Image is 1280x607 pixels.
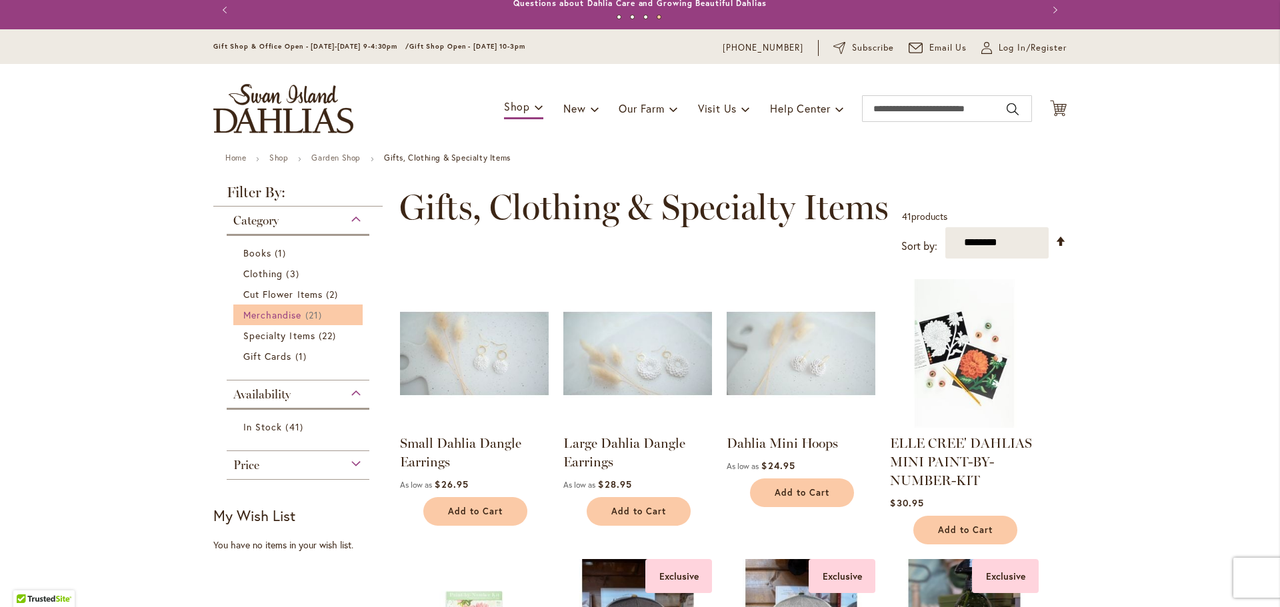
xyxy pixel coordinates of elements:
[657,15,661,19] button: 4 of 4
[630,15,635,19] button: 2 of 4
[435,478,468,490] span: $26.95
[890,279,1039,428] img: ELLE CREE' DAHLIAS MINI PAINT-BY-NUMBER-KIT
[901,234,937,259] label: Sort by:
[243,420,356,434] a: In Stock 41
[10,560,47,597] iframe: Launch Accessibility Center
[643,15,648,19] button: 3 of 4
[243,267,283,280] span: Clothing
[213,538,391,552] div: You have no items in your wish list.
[902,210,911,223] span: 41
[981,41,1067,55] a: Log In/Register
[890,418,1039,430] a: ELLE CREE' DAHLIAS MINI PAINT-BY-NUMBER-KIT
[727,418,875,430] a: Dahlia Mini Hoops
[698,101,737,115] span: Visit Us
[504,99,530,113] span: Shop
[448,506,503,517] span: Add to Cart
[285,420,306,434] span: 41
[913,516,1017,544] button: Add to Cart
[400,279,549,428] img: Small Dahlia Dangle Earrings
[938,524,993,536] span: Add to Cart
[269,153,288,163] a: Shop
[243,349,356,363] a: Gift Cards
[619,101,664,115] span: Our Farm
[213,506,295,525] strong: My Wish List
[770,101,831,115] span: Help Center
[243,420,282,433] span: In Stock
[243,288,323,301] span: Cut Flower Items
[972,559,1039,593] div: Exclusive
[233,213,279,228] span: Category
[598,478,631,490] span: $28.95
[213,84,353,133] a: store logo
[645,559,712,593] div: Exclusive
[225,153,246,163] a: Home
[275,246,289,260] span: 1
[400,480,432,490] span: As low as
[587,497,691,526] button: Add to Cart
[761,459,795,472] span: $24.95
[213,42,409,51] span: Gift Shop & Office Open - [DATE]-[DATE] 9-4:30pm /
[243,267,356,281] a: Clothing
[617,15,621,19] button: 1 of 4
[563,101,585,115] span: New
[902,206,947,227] p: products
[563,279,712,428] img: Large Dahlia Dangle Earrings
[286,267,302,281] span: 3
[890,435,1032,488] a: ELLE CREE' DAHLIAS MINI PAINT-BY-NUMBER-KIT
[243,246,356,260] a: Books
[399,187,889,227] span: Gifts, Clothing & Specialty Items
[400,418,549,430] a: Small Dahlia Dangle Earrings
[909,41,967,55] a: Email Us
[243,328,356,342] a: Specialty Items
[809,559,875,593] div: Exclusive
[611,506,666,517] span: Add to Cart
[409,42,525,51] span: Gift Shop Open - [DATE] 10-3pm
[423,497,527,526] button: Add to Cart
[243,308,302,321] span: Merchandise
[775,487,829,498] span: Add to Cart
[563,418,712,430] a: Large Dahlia Dangle Earrings
[563,435,685,470] a: Large Dahlia Dangle Earrings
[833,41,894,55] a: Subscribe
[890,496,923,509] span: $30.95
[295,349,310,363] span: 1
[727,279,875,428] img: Dahlia Mini Hoops
[563,480,595,490] span: As low as
[319,328,339,342] span: 22
[243,350,292,362] span: Gift Cards
[213,185,383,207] strong: Filter By:
[243,247,271,259] span: Books
[326,287,341,301] span: 2
[243,329,315,342] span: Specialty Items
[727,435,838,451] a: Dahlia Mini Hoops
[999,41,1067,55] span: Log In/Register
[233,458,259,472] span: Price
[384,153,511,163] strong: Gifts, Clothing & Specialty Items
[311,153,361,163] a: Garden Shop
[727,461,759,471] span: As low as
[723,41,803,55] a: [PHONE_NUMBER]
[243,308,356,322] a: Merchandise
[750,478,854,507] button: Add to Cart
[929,41,967,55] span: Email Us
[400,435,521,470] a: Small Dahlia Dangle Earrings
[852,41,894,55] span: Subscribe
[243,287,356,301] a: Cut Flower Items
[233,387,291,402] span: Availability
[305,308,325,322] span: 21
